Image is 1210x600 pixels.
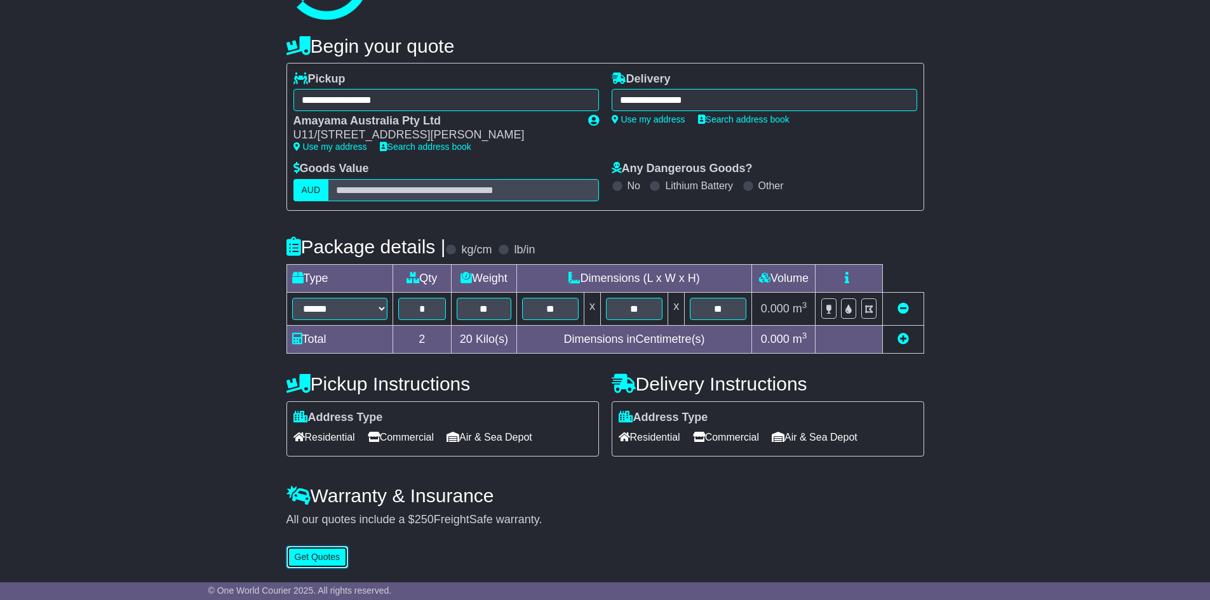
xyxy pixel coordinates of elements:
[461,243,492,257] label: kg/cm
[514,243,535,257] label: lb/in
[612,114,685,124] a: Use my address
[761,302,790,315] span: 0.000
[897,333,909,345] a: Add new item
[619,411,708,425] label: Address Type
[516,325,752,353] td: Dimensions in Centimetre(s)
[286,373,599,394] h4: Pickup Instructions
[368,427,434,447] span: Commercial
[286,325,393,353] td: Total
[584,292,600,325] td: x
[286,485,924,506] h4: Warranty & Insurance
[293,114,575,128] div: Amayama Australia Pty Ltd
[380,142,471,152] a: Search address book
[752,264,816,292] td: Volume
[393,325,452,353] td: 2
[452,264,517,292] td: Weight
[286,236,446,257] h4: Package details |
[612,373,924,394] h4: Delivery Instructions
[612,162,753,176] label: Any Dangerous Goods?
[897,302,909,315] a: Remove this item
[415,513,434,526] span: 250
[758,180,784,192] label: Other
[612,72,671,86] label: Delivery
[447,427,532,447] span: Air & Sea Depot
[628,180,640,192] label: No
[286,546,349,568] button: Get Quotes
[516,264,752,292] td: Dimensions (L x W x H)
[293,72,346,86] label: Pickup
[293,179,329,201] label: AUD
[668,292,685,325] td: x
[761,333,790,345] span: 0.000
[286,513,924,527] div: All our quotes include a $ FreightSafe warranty.
[802,331,807,340] sup: 3
[293,142,367,152] a: Use my address
[286,264,393,292] td: Type
[286,36,924,57] h4: Begin your quote
[293,162,369,176] label: Goods Value
[772,427,857,447] span: Air & Sea Depot
[393,264,452,292] td: Qty
[802,300,807,310] sup: 3
[208,585,392,596] span: © One World Courier 2025. All rights reserved.
[698,114,790,124] a: Search address book
[693,427,759,447] span: Commercial
[293,411,383,425] label: Address Type
[460,333,473,345] span: 20
[665,180,733,192] label: Lithium Battery
[293,128,575,142] div: U11/[STREET_ADDRESS][PERSON_NAME]
[793,333,807,345] span: m
[619,427,680,447] span: Residential
[452,325,517,353] td: Kilo(s)
[793,302,807,315] span: m
[293,427,355,447] span: Residential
